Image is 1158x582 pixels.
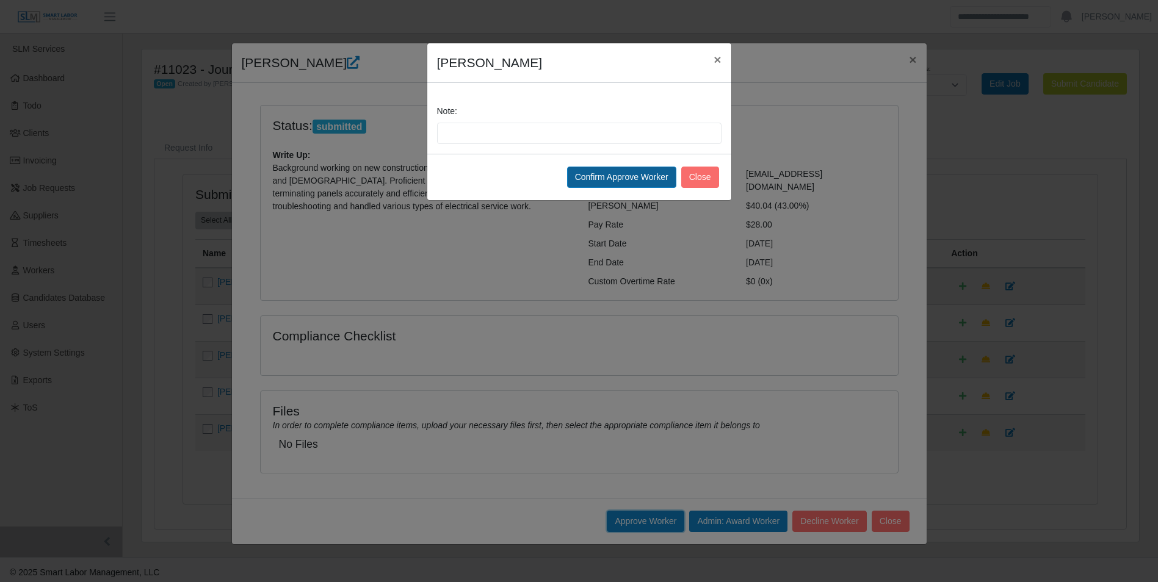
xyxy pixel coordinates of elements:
button: Close [704,43,731,76]
h4: [PERSON_NAME] [437,53,543,73]
span: × [714,52,721,66]
button: Close [681,167,719,188]
label: Note: [437,105,457,118]
button: Confirm Approve Worker [567,167,676,188]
